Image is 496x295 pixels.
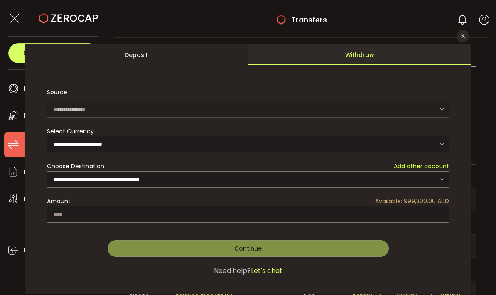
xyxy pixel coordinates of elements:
div: Deposit [25,44,248,65]
label: Select Currency [47,127,99,135]
span: Need help? [214,266,251,276]
iframe: Chat Widget [454,255,496,295]
span: Available: 999,300.00 AUD [375,197,449,206]
span: Add other account [394,162,449,171]
span: Choose Destination [47,162,104,171]
span: Source [47,84,67,101]
button: Close [457,30,469,42]
div: dialog [25,44,471,294]
span: Continue [234,244,262,253]
button: Continue [108,240,389,257]
div: Withdraw [248,44,471,65]
span: Amount [47,197,71,206]
span: Let's chat [251,266,282,276]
